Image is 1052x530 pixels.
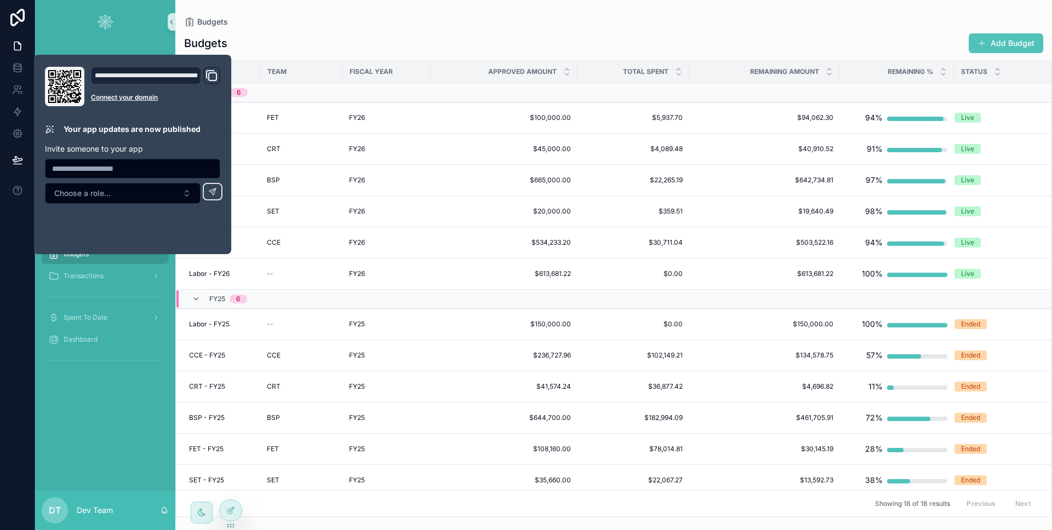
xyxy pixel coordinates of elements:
[437,476,571,485] a: $35,660.00
[696,382,833,391] a: $4,696.82
[49,504,61,517] span: DT
[189,476,224,485] span: SET - FY25
[437,445,571,453] a: $108,160.00
[584,238,683,247] a: $30,711.04
[42,51,169,71] a: Home
[349,207,424,216] a: FY26
[847,169,947,191] a: 97%
[267,351,281,360] span: CCE
[349,413,365,422] span: FY25
[349,145,424,153] a: FY26
[349,207,365,216] span: FY26
[189,413,254,422] a: BSP - FY25
[349,382,365,391] span: FY25
[696,176,833,185] span: $642,734.81
[696,320,833,329] span: $150,000.00
[961,175,974,185] div: Live
[349,238,424,247] a: FY26
[696,351,833,360] a: $134,578.75
[696,445,833,453] a: $30,145.19
[209,295,225,303] span: FY25
[865,469,883,491] div: 38%
[349,413,424,422] a: FY25
[584,382,683,391] a: $36,877.42
[437,382,571,391] a: $41,574.24
[696,145,833,153] a: $40,910.52
[961,269,974,279] div: Live
[584,320,683,329] a: $0.00
[189,351,225,360] span: CCE - FY25
[865,232,883,254] div: 94%
[961,144,974,154] div: Live
[184,16,228,27] a: Budgets
[197,16,228,27] span: Budgets
[267,113,279,122] span: FET
[696,113,833,122] span: $94,062.30
[42,330,169,349] a: Dashboard
[969,33,1043,53] button: Add Budget
[184,36,227,51] h1: Budgets
[875,499,950,508] span: Showing 18 of 18 results
[437,145,571,153] a: $45,000.00
[866,407,883,429] div: 72%
[267,238,281,247] span: CCE
[437,320,571,329] a: $150,000.00
[267,145,336,153] a: CRT
[267,145,281,153] span: CRT
[865,107,883,129] div: 94%
[696,269,833,278] a: $613,681.22
[350,67,393,76] span: Fiscal Year
[267,445,336,453] a: FET
[189,382,254,391] a: CRT - FY25
[865,438,883,460] div: 28%
[349,382,424,391] a: FY25
[696,476,833,485] span: $13,592.73
[267,67,287,76] span: Team
[584,413,683,422] span: $182,994.09
[349,176,365,185] span: FY26
[267,445,279,453] span: FET
[91,93,220,102] a: Connect your domain
[64,124,201,135] p: Your app updates are now published
[961,413,980,423] div: Ended
[584,145,683,153] a: $4,089.48
[267,320,336,329] a: --
[267,113,336,122] a: FET
[847,107,947,129] a: 94%
[961,350,980,360] div: Ended
[584,207,683,216] a: $359.51
[961,67,987,76] span: Status
[847,313,947,335] a: 100%
[437,413,571,422] a: $644,700.00
[349,269,424,278] a: FY26
[189,269,254,278] a: Labor - FY26
[349,445,365,453] span: FY25
[267,207,279,216] span: SET
[237,88,241,97] div: 6
[267,476,336,485] a: SET
[961,238,974,247] div: Live
[847,232,947,254] a: 94%
[437,113,571,122] a: $100,000.00
[349,351,365,360] span: FY25
[584,445,683,453] a: $78,014.81
[696,207,833,216] a: $19,640.49
[847,200,947,222] a: 98%
[349,351,424,360] a: FY25
[349,113,424,122] a: FY26
[349,320,365,329] span: FY25
[866,169,883,191] div: 97%
[847,407,947,429] a: 72%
